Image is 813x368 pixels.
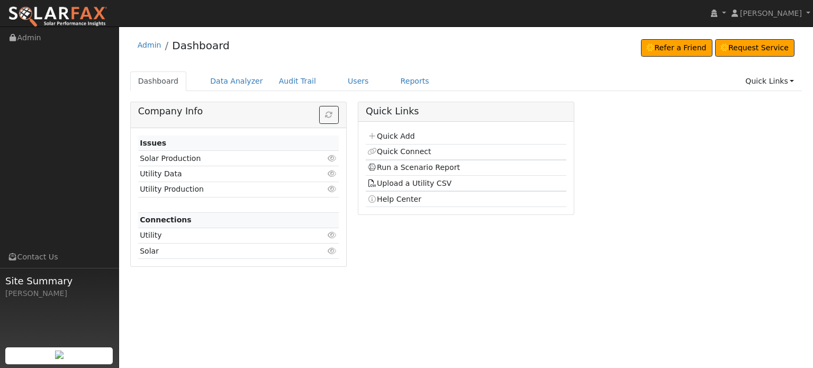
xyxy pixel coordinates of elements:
[328,231,337,239] i: Click to view
[328,247,337,255] i: Click to view
[367,132,414,140] a: Quick Add
[138,151,306,166] td: Solar Production
[5,274,113,288] span: Site Summary
[172,39,230,52] a: Dashboard
[328,185,337,193] i: Click to view
[366,106,566,117] h5: Quick Links
[5,288,113,299] div: [PERSON_NAME]
[737,71,802,91] a: Quick Links
[367,179,451,187] a: Upload a Utility CSV
[55,351,64,359] img: retrieve
[138,244,306,259] td: Solar
[8,6,107,28] img: SolarFax
[202,71,271,91] a: Data Analyzer
[138,106,339,117] h5: Company Info
[271,71,324,91] a: Audit Trail
[367,147,431,156] a: Quick Connect
[393,71,437,91] a: Reports
[740,9,802,17] span: [PERSON_NAME]
[367,163,460,172] a: Run a Scenario Report
[138,228,306,243] td: Utility
[328,155,337,162] i: Click to view
[140,216,192,224] strong: Connections
[130,71,187,91] a: Dashboard
[138,166,306,182] td: Utility Data
[138,41,161,49] a: Admin
[340,71,377,91] a: Users
[328,170,337,177] i: Click to view
[138,182,306,197] td: Utility Production
[641,39,712,57] a: Refer a Friend
[367,195,421,203] a: Help Center
[715,39,795,57] a: Request Service
[140,139,166,147] strong: Issues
